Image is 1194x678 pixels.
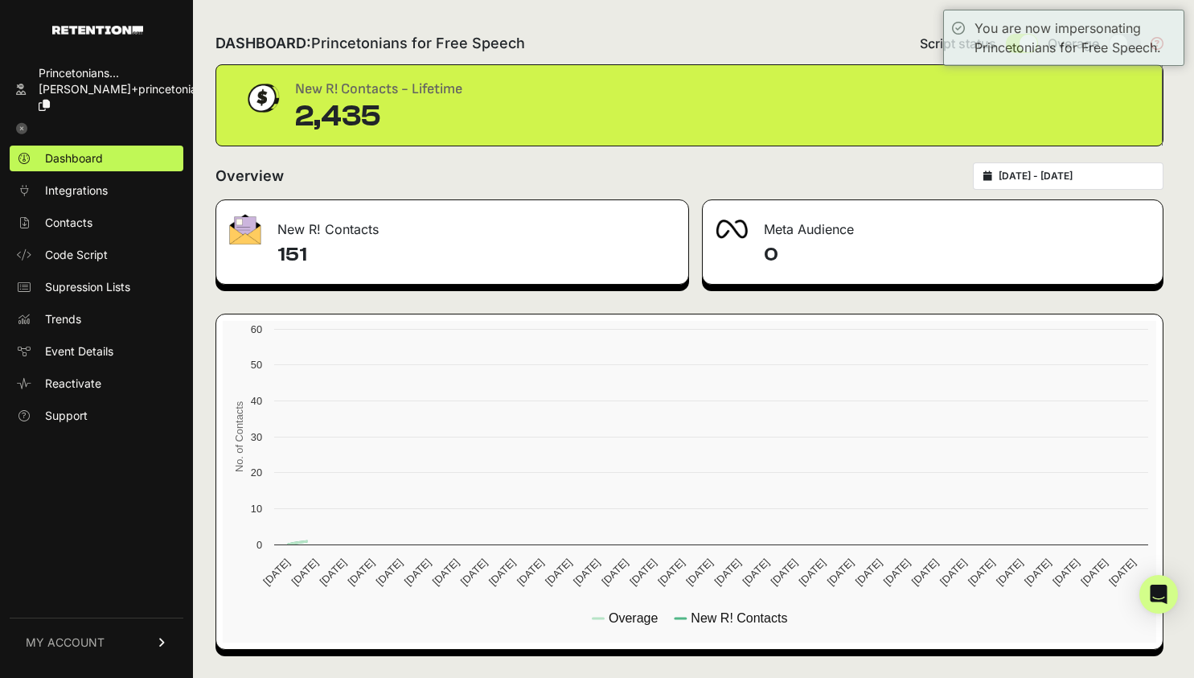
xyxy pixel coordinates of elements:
span: Contacts [45,215,92,231]
h4: 0 [764,242,1151,268]
span: Dashboard [45,150,103,166]
span: [PERSON_NAME]+princetonian... [39,82,213,96]
text: [DATE] [486,557,518,588]
text: 60 [251,323,262,335]
text: [DATE] [909,557,941,588]
div: 2,435 [295,101,462,133]
span: Support [45,408,88,424]
text: [DATE] [515,557,546,588]
a: MY ACCOUNT [10,618,183,667]
a: Contacts [10,210,183,236]
text: [DATE] [825,557,856,588]
text: 0 [256,539,262,551]
h2: Overview [215,165,284,187]
text: [DATE] [599,557,630,588]
text: [DATE] [430,557,462,588]
span: Code Script [45,247,108,263]
span: Script status [920,34,996,53]
text: 20 [251,466,262,479]
a: Reactivate [10,371,183,397]
text: New R! Contacts [691,611,787,625]
text: [DATE] [769,557,800,588]
text: [DATE] [740,557,771,588]
div: Princetonians... [39,65,213,81]
text: [DATE] [346,557,377,588]
text: [DATE] [458,557,490,588]
text: [DATE] [966,557,997,588]
a: Trends [10,306,183,332]
text: [DATE] [627,557,659,588]
a: Event Details [10,339,183,364]
text: [DATE] [261,557,292,588]
span: Trends [45,311,81,327]
img: fa-envelope-19ae18322b30453b285274b1b8af3d052b27d846a4fbe8435d1a52b978f639a2.png [229,214,261,244]
text: 10 [251,503,262,515]
text: [DATE] [1050,557,1081,588]
text: [DATE] [543,557,574,588]
a: Supression Lists [10,274,183,300]
text: [DATE] [712,557,743,588]
text: 50 [251,359,262,371]
div: New R! Contacts [216,200,688,249]
text: 30 [251,431,262,443]
text: [DATE] [318,557,349,588]
text: Overage [609,611,658,625]
span: Princetonians for Free Speech [311,35,525,51]
text: [DATE] [289,557,320,588]
div: Meta Audience [703,200,1163,249]
span: Reactivate [45,376,101,392]
text: [DATE] [853,557,884,588]
text: No. of Contacts [233,401,245,472]
text: [DATE] [683,557,715,588]
img: fa-meta-2f981b61bb99beabf952f7030308934f19ce035c18b003e963880cc3fabeebb7.png [716,220,748,239]
text: [DATE] [938,557,969,588]
h4: 151 [277,242,675,268]
h2: DASHBOARD: [215,32,525,55]
a: Support [10,403,183,429]
span: Supression Lists [45,279,130,295]
div: You are now impersonating Princetonians for Free Speech. [974,18,1176,57]
a: Dashboard [10,146,183,171]
span: Integrations [45,183,108,199]
text: [DATE] [797,557,828,588]
text: [DATE] [1022,557,1053,588]
a: Integrations [10,178,183,203]
text: [DATE] [402,557,433,588]
text: [DATE] [655,557,687,588]
text: [DATE] [994,557,1025,588]
span: Event Details [45,343,113,360]
img: Retention.com [52,26,143,35]
text: [DATE] [571,557,602,588]
div: Open Intercom Messenger [1139,575,1178,614]
a: Code Script [10,242,183,268]
div: New R! Contacts - Lifetime [295,78,462,101]
text: 40 [251,395,262,407]
a: Princetonians... [PERSON_NAME]+princetonian... [10,60,183,118]
span: MY ACCOUNT [26,635,105,651]
text: [DATE] [1078,557,1110,588]
img: dollar-coin-05c43ed7efb7bc0c12610022525b4bbbb207c7efeef5aecc26f025e68dcafac9.png [242,78,282,118]
text: [DATE] [1106,557,1138,588]
text: [DATE] [881,557,913,588]
text: [DATE] [374,557,405,588]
